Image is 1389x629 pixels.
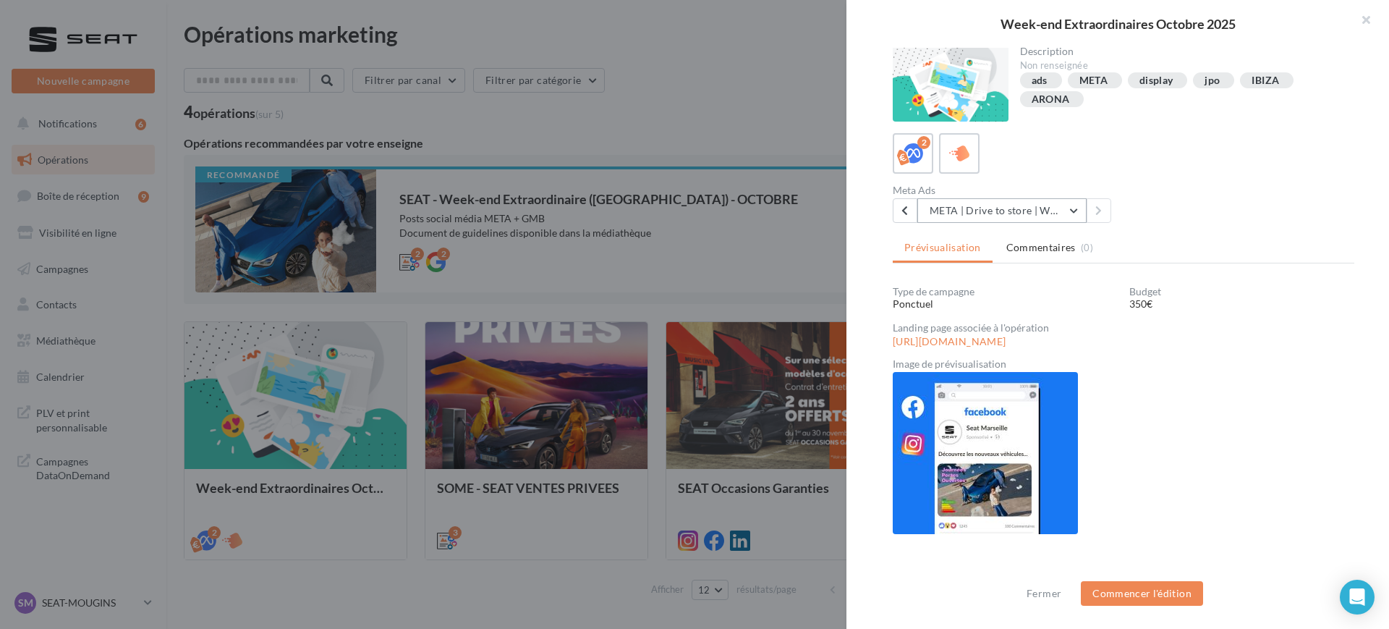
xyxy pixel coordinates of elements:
[1079,75,1108,86] div: META
[917,136,930,149] div: 2
[1081,242,1093,253] span: (0)
[1252,75,1279,86] div: IBIZA
[893,297,1118,311] div: Ponctuel
[1021,585,1067,602] button: Fermer
[1020,46,1343,56] div: Description
[1020,59,1343,72] div: Non renseignée
[1139,75,1173,86] div: display
[1032,75,1048,86] div: ads
[893,372,1078,534] img: a95324ed0b82722ee3dfcd656c20b2bb.jpg
[893,323,1354,333] div: Landing page associée à l'opération
[1129,287,1354,297] div: Budget
[870,17,1366,30] div: Week-end Extraordinaires Octobre 2025
[1081,581,1203,606] button: Commencer l'édition
[893,336,1006,347] a: [URL][DOMAIN_NAME]
[1032,94,1070,105] div: ARONA
[1205,75,1220,86] div: jpo
[1006,240,1076,255] span: Commentaires
[917,198,1087,223] button: META | Drive to store | Week-end extraordinaires Octobre 2025
[1129,297,1354,311] div: 350€
[1340,580,1375,615] div: Open Intercom Messenger
[893,359,1354,369] div: Image de prévisualisation
[893,185,1118,195] div: Meta Ads
[893,287,1118,297] div: Type de campagne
